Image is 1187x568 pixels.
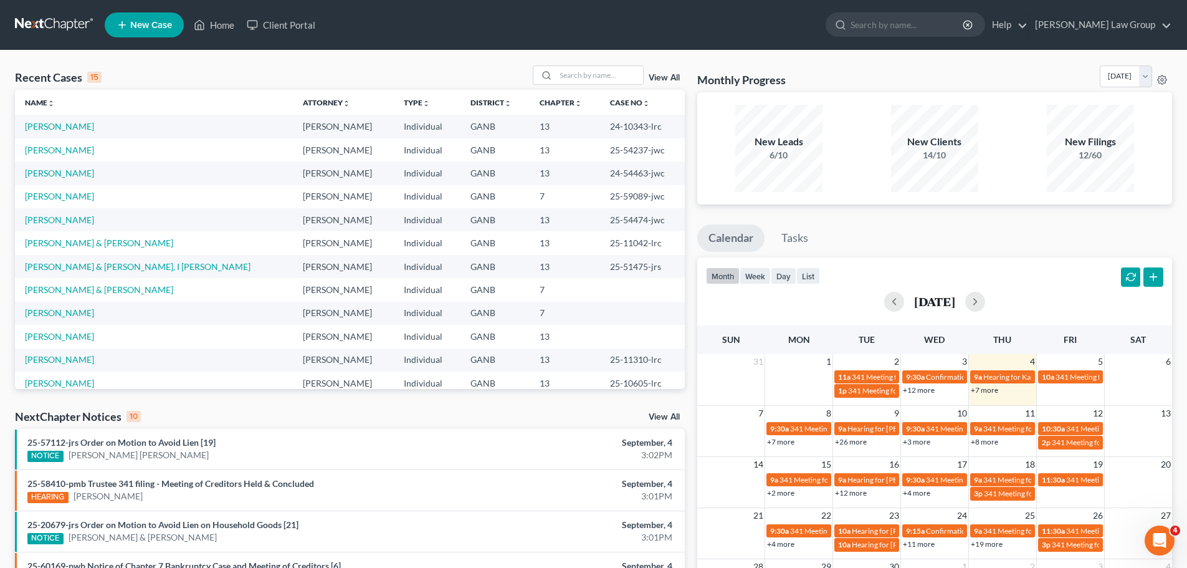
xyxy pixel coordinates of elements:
[15,70,102,85] div: Recent Cases
[697,224,765,252] a: Calendar
[1029,14,1171,36] a: [PERSON_NAME] Law Group
[767,437,794,446] a: +7 more
[971,385,998,395] a: +7 more
[25,378,94,388] a: [PERSON_NAME]
[343,100,350,107] i: unfold_more
[983,526,1095,536] span: 341 Meeting for [PERSON_NAME]
[926,372,1069,382] span: Confirmation Hearing for [PERSON_NAME]
[460,278,530,301] td: GANB
[838,475,846,484] span: 9a
[27,478,314,489] a: 25-58410-pmb Trustee 341 filing - Meeting of Creditors Held & Concluded
[1165,354,1172,369] span: 6
[906,424,925,433] span: 9:30a
[926,475,1038,484] span: 341 Meeting for [PERSON_NAME]
[25,121,94,132] a: [PERSON_NAME]
[25,354,94,365] a: [PERSON_NAME]
[465,436,672,449] div: September, 4
[1052,540,1181,549] span: 341 Meeting for [GEOGRAPHIC_DATA]
[530,278,600,301] td: 7
[986,14,1027,36] a: Help
[1160,508,1172,523] span: 27
[779,475,892,484] span: 341 Meeting for [PERSON_NAME]
[27,492,69,503] div: HEARING
[649,413,680,421] a: View All
[25,214,94,225] a: [PERSON_NAME]
[25,168,94,178] a: [PERSON_NAME]
[540,98,582,107] a: Chapterunfold_more
[1092,508,1104,523] span: 26
[530,372,600,395] td: 13
[556,66,643,84] input: Search by name...
[25,261,250,272] a: [PERSON_NAME] & [PERSON_NAME], I [PERSON_NAME]
[983,424,1095,433] span: 341 Meeting for [PERSON_NAME]
[852,540,949,549] span: Hearing for [PERSON_NAME]
[1042,438,1051,447] span: 2p
[770,475,778,484] span: 9a
[470,98,512,107] a: Districtunfold_more
[530,255,600,278] td: 13
[891,149,978,161] div: 14/10
[848,386,960,395] span: 341 Meeting for [PERSON_NAME]
[600,372,685,395] td: 25-10605-lrc
[1024,457,1036,472] span: 18
[293,302,394,325] td: [PERSON_NAME]
[293,208,394,231] td: [PERSON_NAME]
[891,135,978,149] div: New Clients
[27,519,298,530] a: 25-20679-jrs Order on Motion to Avoid Lien on Household Goods [21]
[504,100,512,107] i: unfold_more
[820,457,832,472] span: 15
[1066,526,1178,536] span: 341 Meeting for [PERSON_NAME]
[87,72,102,83] div: 15
[460,372,530,395] td: GANB
[770,424,789,433] span: 9:30a
[293,372,394,395] td: [PERSON_NAME]
[600,231,685,254] td: 25-11042-lrc
[1092,406,1104,421] span: 12
[293,349,394,372] td: [PERSON_NAME]
[847,424,945,433] span: Hearing for [PERSON_NAME]
[838,372,851,382] span: 11a
[903,385,935,395] a: +12 more
[600,349,685,372] td: 25-11310-lrc
[25,284,173,295] a: [PERSON_NAME] & [PERSON_NAME]
[852,526,949,536] span: Hearing for [PERSON_NAME]
[460,161,530,185] td: GANB
[610,98,650,107] a: Case Nounfold_more
[974,526,982,536] span: 9a
[1024,508,1036,523] span: 25
[1042,475,1065,484] span: 11:30a
[530,208,600,231] td: 13
[394,115,460,138] td: Individual
[984,489,1096,498] span: 341 Meeting for [PERSON_NAME]
[956,508,968,523] span: 24
[460,349,530,372] td: GANB
[25,191,94,201] a: [PERSON_NAME]
[394,185,460,208] td: Individual
[530,302,600,325] td: 7
[27,437,216,448] a: 25-57112-jrs Order on Motion to Avoid Lien [19]
[1160,457,1172,472] span: 20
[820,508,832,523] span: 22
[188,14,241,36] a: Home
[971,437,998,446] a: +8 more
[460,302,530,325] td: GANB
[752,354,765,369] span: 31
[293,115,394,138] td: [PERSON_NAME]
[460,255,530,278] td: GANB
[293,161,394,185] td: [PERSON_NAME]
[530,138,600,161] td: 13
[69,531,217,544] a: [PERSON_NAME] & [PERSON_NAME]
[767,488,794,498] a: +2 more
[961,354,968,369] span: 3
[1047,135,1134,149] div: New Filings
[956,457,968,472] span: 17
[906,526,925,536] span: 9:15a
[790,424,968,433] span: 341 Meeting for [PERSON_NAME] & [PERSON_NAME]
[465,531,672,544] div: 3:01PM
[956,406,968,421] span: 10
[914,295,955,308] h2: [DATE]
[903,437,930,446] a: +3 more
[906,372,925,382] span: 9:30a
[69,449,209,461] a: [PERSON_NAME] [PERSON_NAME]
[851,13,965,36] input: Search by name...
